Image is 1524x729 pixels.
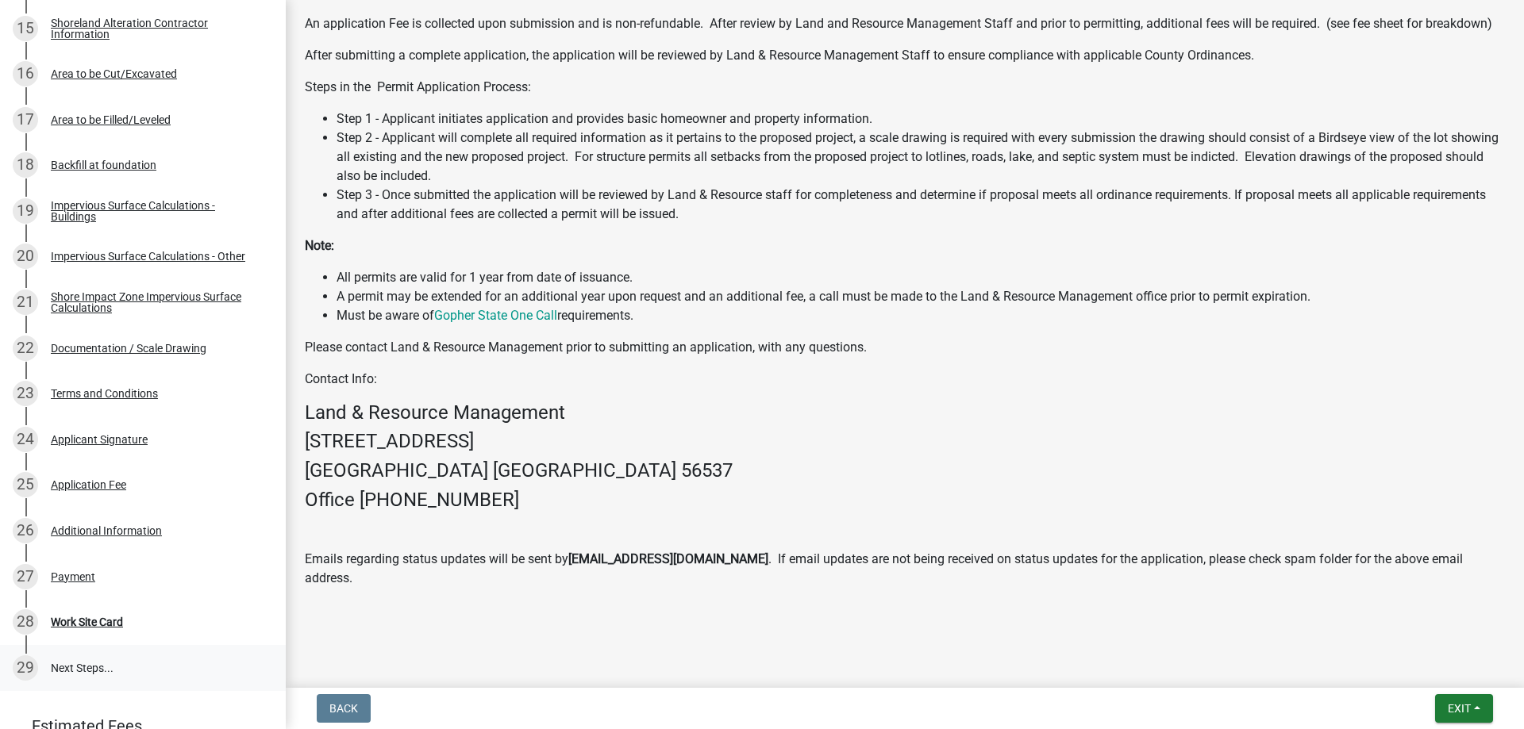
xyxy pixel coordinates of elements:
div: Impervious Surface Calculations - Buildings [51,200,260,222]
div: 16 [13,61,38,86]
li: Must be aware of requirements. [337,306,1505,325]
div: 23 [13,381,38,406]
p: Steps in the Permit Application Process: [305,78,1505,97]
p: Emails regarding status updates will be sent by . If email updates are not being received on stat... [305,550,1505,588]
p: After submitting a complete application, the application will be reviewed by Land & Resource Mana... [305,46,1505,65]
div: Shore Impact Zone Impervious Surface Calculations [51,291,260,313]
div: 26 [13,518,38,543]
div: 19 [13,198,38,224]
div: Area to be Cut/Excavated [51,68,177,79]
div: Area to be Filled/Leveled [51,114,171,125]
div: 21 [13,290,38,315]
div: 25 [13,472,38,497]
li: All permits are valid for 1 year from date of issuance. [337,268,1505,287]
h4: [STREET_ADDRESS] [305,430,1505,453]
div: 29 [13,655,38,681]
div: 17 [13,107,38,132]
div: 24 [13,427,38,452]
div: Additional Information [51,525,162,536]
li: A permit may be extended for an additional year upon request and an additional fee, a call must b... [337,287,1505,306]
h4: Office [PHONE_NUMBER] [305,489,1505,512]
div: 22 [13,336,38,361]
div: Payment [51,571,95,582]
strong: Note: [305,238,334,253]
li: Step 1 - Applicant initiates application and provides basic homeowner and property information. [337,109,1505,129]
div: Impervious Surface Calculations - Other [51,251,245,262]
a: Gopher State One Call [434,308,557,323]
p: An application Fee is collected upon submission and is non-refundable. After review by Land and R... [305,14,1505,33]
div: 15 [13,16,38,41]
div: Applicant Signature [51,434,148,445]
p: Contact Info: [305,370,1505,389]
div: Application Fee [51,479,126,490]
div: 28 [13,609,38,635]
div: Documentation / Scale Drawing [51,343,206,354]
li: Step 2 - Applicant will complete all required information as it pertains to the proposed project,... [337,129,1505,186]
div: 20 [13,244,38,269]
button: Exit [1435,694,1493,723]
div: Shoreland Alteration Contractor Information [51,17,260,40]
strong: [EMAIL_ADDRESS][DOMAIN_NAME] [568,551,768,566]
button: Back [317,694,371,723]
p: Please contact Land & Resource Management prior to submitting an application, with any questions. [305,338,1505,357]
h4: Land & Resource Management [305,401,1505,424]
div: Work Site Card [51,616,123,627]
div: Backfill at foundation [51,159,156,171]
span: Exit [1448,702,1471,715]
span: Back [329,702,358,715]
h4: [GEOGRAPHIC_DATA] [GEOGRAPHIC_DATA] 56537 [305,459,1505,482]
div: 27 [13,564,38,589]
div: Terms and Conditions [51,388,158,399]
li: Step 3 - Once submitted the application will be reviewed by Land & Resource staff for completenes... [337,186,1505,224]
div: 18 [13,152,38,178]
